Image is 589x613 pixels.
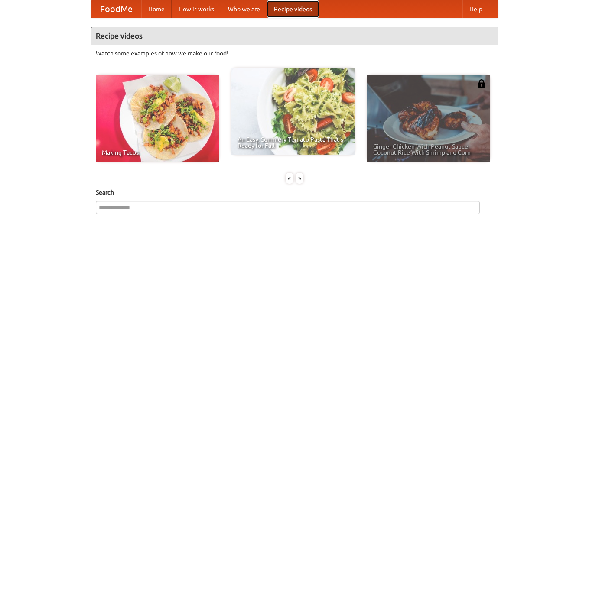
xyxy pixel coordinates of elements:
a: Making Tacos [96,75,219,162]
a: An Easy, Summery Tomato Pasta That's Ready for Fall [231,68,355,155]
h5: Search [96,188,494,197]
div: » [296,173,303,184]
div: « [286,173,293,184]
a: Home [141,0,172,18]
span: Making Tacos [102,149,213,156]
a: Who we are [221,0,267,18]
span: An Easy, Summery Tomato Pasta That's Ready for Fall [238,136,348,149]
img: 483408.png [477,79,486,88]
p: Watch some examples of how we make our food! [96,49,494,58]
h4: Recipe videos [91,27,498,45]
a: FoodMe [91,0,141,18]
a: Recipe videos [267,0,319,18]
a: Help [462,0,489,18]
a: How it works [172,0,221,18]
